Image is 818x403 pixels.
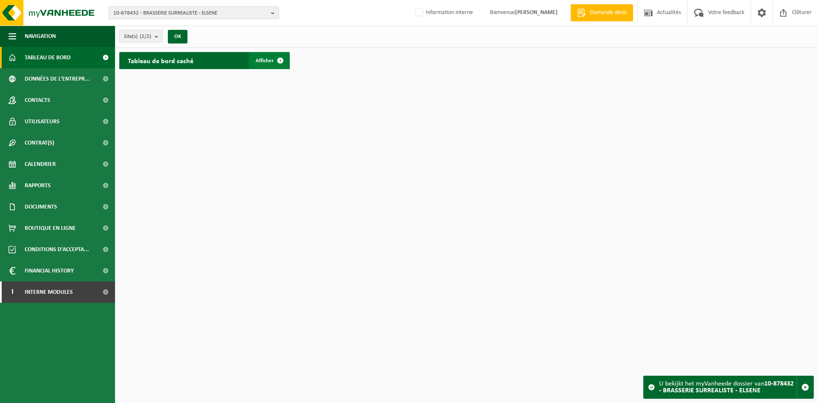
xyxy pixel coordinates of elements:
[25,68,90,90] span: Données de l'entrepr...
[119,30,163,43] button: Site(s)(2/2)
[168,30,187,43] button: OK
[109,6,279,19] button: 10-878432 - BRASSERIE SURREALISTE - ELSENE
[25,111,60,132] span: Utilisateurs
[25,239,89,260] span: Conditions d'accepta...
[9,281,16,303] span: I
[25,132,54,154] span: Contrat(s)
[659,376,797,398] div: U bekijkt het myVanheede dossier van
[588,9,629,17] span: Demande devis
[124,30,151,43] span: Site(s)
[140,34,151,39] count: (2/2)
[414,6,473,19] label: Information interne
[249,52,289,69] a: Afficher
[25,196,57,217] span: Documents
[25,281,73,303] span: Interne modules
[119,52,202,69] h2: Tableau de bord caché
[113,7,268,20] span: 10-878432 - BRASSERIE SURREALISTE - ELSENE
[25,47,71,68] span: Tableau de bord
[256,58,274,64] span: Afficher
[570,4,633,21] a: Demande devis
[25,26,56,47] span: Navigation
[25,260,74,281] span: Financial History
[659,380,794,394] strong: 10-878432 - BRASSERIE SURREALISTE - ELSENE
[25,154,56,175] span: Calendrier
[25,175,51,196] span: Rapports
[25,90,50,111] span: Contacts
[25,217,76,239] span: Boutique en ligne
[515,9,558,16] strong: [PERSON_NAME]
